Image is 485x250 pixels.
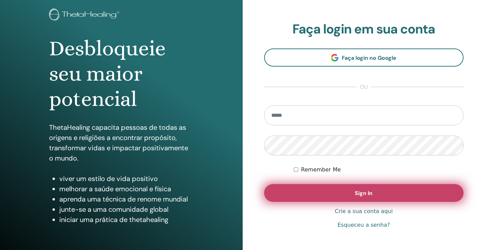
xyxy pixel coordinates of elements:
a: Esqueceu a senha? [337,221,390,229]
span: Faça login no Google [342,54,396,61]
li: junte-se a uma comunidade global [59,204,194,214]
p: ThetaHealing capacita pessoas de todas as origens e religiões a encontrar propósito, transformar ... [49,122,194,163]
a: Faça login no Google [264,48,464,67]
span: Sign In [355,190,373,197]
span: ou [357,83,371,91]
li: iniciar uma prática de thetahealing [59,214,194,225]
li: melhorar a saúde emocional e física [59,184,194,194]
a: Crie a sua conta aqui [335,207,393,216]
button: Sign In [264,184,464,202]
h2: Faça login em sua conta [264,22,464,37]
li: aprenda uma técnica de renome mundial [59,194,194,204]
li: viver um estilo de vida positivo [59,173,194,184]
h1: Desbloqueie seu maior potencial [49,36,194,112]
label: Remember Me [301,166,341,174]
div: Keep me authenticated indefinitely or until I manually logout [294,166,464,174]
